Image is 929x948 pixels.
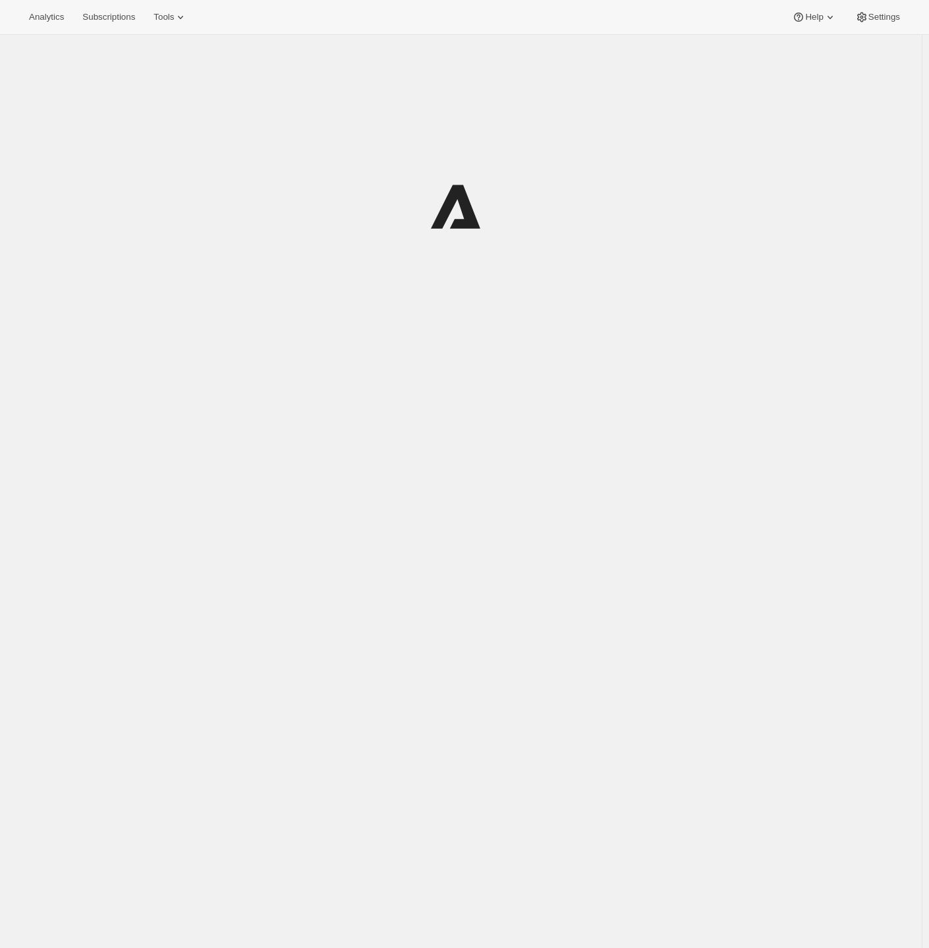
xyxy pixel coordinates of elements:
button: Tools [146,8,195,26]
span: Help [805,12,823,22]
span: Subscriptions [82,12,135,22]
button: Settings [847,8,908,26]
span: Tools [154,12,174,22]
button: Analytics [21,8,72,26]
button: Help [784,8,844,26]
span: Settings [868,12,900,22]
span: Analytics [29,12,64,22]
button: Subscriptions [74,8,143,26]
